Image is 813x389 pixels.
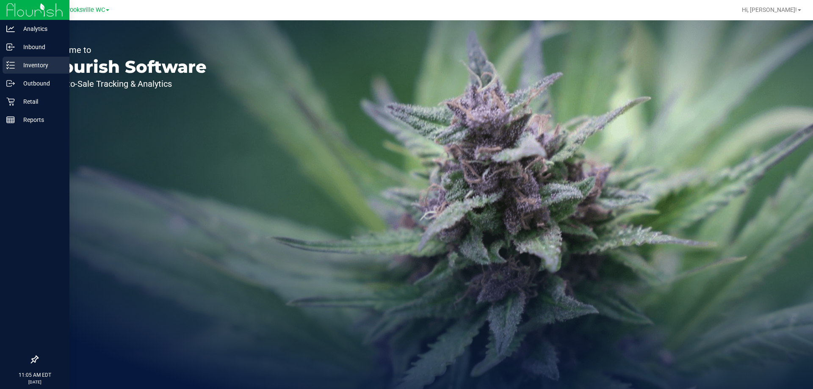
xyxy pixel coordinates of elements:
span: Hi, [PERSON_NAME]! [742,6,797,13]
p: Inbound [15,42,66,52]
p: Reports [15,115,66,125]
inline-svg: Reports [6,116,15,124]
p: Seed-to-Sale Tracking & Analytics [46,80,207,88]
inline-svg: Inventory [6,61,15,69]
inline-svg: Inbound [6,43,15,51]
p: Outbound [15,78,66,88]
p: 11:05 AM EDT [4,371,66,379]
span: Brooksville WC [64,6,105,14]
inline-svg: Analytics [6,25,15,33]
p: [DATE] [4,379,66,385]
p: Retail [15,97,66,107]
p: Inventory [15,60,66,70]
inline-svg: Outbound [6,79,15,88]
inline-svg: Retail [6,97,15,106]
p: Welcome to [46,46,207,54]
p: Flourish Software [46,58,207,75]
p: Analytics [15,24,66,34]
